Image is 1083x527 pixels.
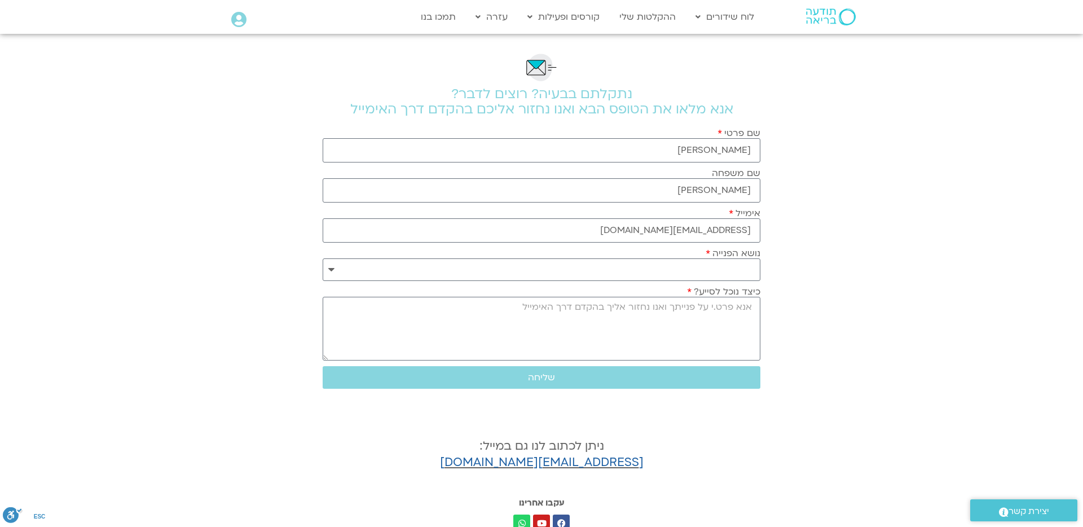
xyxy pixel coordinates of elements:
h3: עקבו אחרינו [328,497,755,508]
a: יצירת קשר [970,499,1077,521]
h4: ניתן לכתוב לנו גם במייל: [323,438,760,471]
input: שם משפחה [323,178,760,203]
label: שם משפחה [712,168,760,178]
a: ההקלטות שלי [614,6,681,28]
input: אימייל [323,218,760,243]
a: [EMAIL_ADDRESS][DOMAIN_NAME] [440,454,644,471]
img: תודעה בריאה [806,8,856,25]
a: קורסים ופעילות [522,6,605,28]
span: שליחה [528,372,555,383]
label: כיצד נוכל לסייע? [687,287,760,297]
label: נושא הפנייה [706,248,760,258]
input: שם פרטי [323,138,760,163]
a: עזרה [470,6,513,28]
form: טופס חדש [323,128,760,394]
label: אימייל [729,208,760,218]
a: לוח שידורים [690,6,760,28]
h2: נתקלתם בבעיה? רוצים לדבר? אנא מלאו את הטופס הבא ואנו נחזור אליכם בהקדם דרך האימייל [323,86,760,117]
a: תמכו בנו [415,6,461,28]
button: שליחה [323,366,760,389]
label: שם פרטי [717,128,760,138]
span: יצירת קשר [1009,504,1049,519]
